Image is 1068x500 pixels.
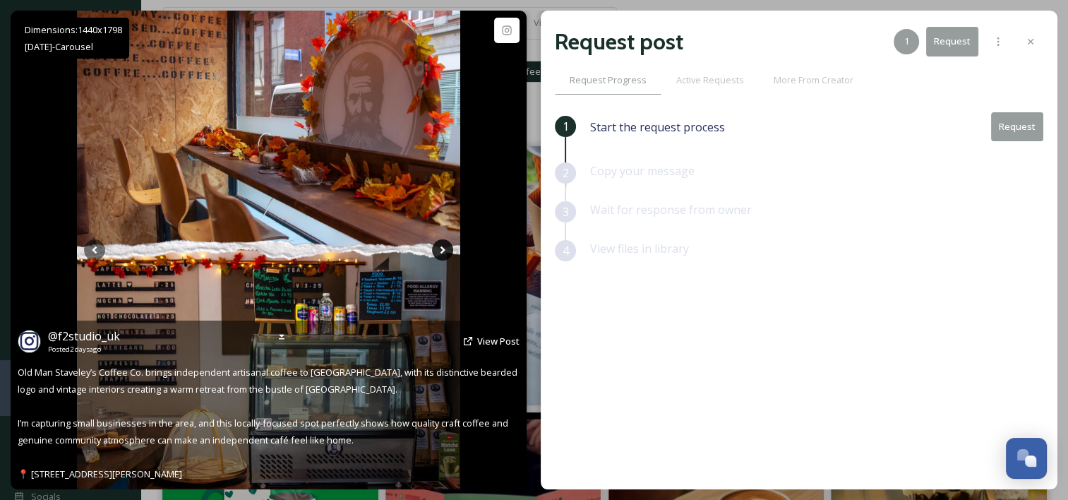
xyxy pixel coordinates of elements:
button: Request [991,112,1043,141]
span: More From Creator [774,73,853,87]
span: Posted 2 days ago [48,345,120,355]
button: Open Chat [1006,438,1047,479]
span: Dimensions: 1440 x 1798 [25,23,122,36]
a: @f2studio_uk [48,328,120,345]
span: 4 [563,242,569,259]
span: 3 [563,203,569,220]
span: 1 [904,35,909,48]
span: 2 [563,165,569,181]
span: Old Man Staveley’s Coffee Co. brings independent artisanal coffee to [GEOGRAPHIC_DATA], with its ... [18,366,520,480]
span: View Post [477,335,520,347]
span: Copy your message [590,163,695,179]
span: Start the request process [590,119,725,136]
img: Old Man Staveley’s Coffee Co. brings independent artisanal coffee to Doncaster city centre, with ... [77,11,460,489]
span: Active Requests [676,73,744,87]
h2: Request post [555,25,683,59]
span: Request Progress [570,73,647,87]
a: View Post [477,335,520,348]
span: Wait for response from owner [590,202,752,218]
span: 1 [563,118,569,135]
span: [DATE] - Carousel [25,40,93,53]
button: Request [926,27,978,56]
span: View files in library [590,241,689,256]
span: @ f2studio_uk [48,328,120,344]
